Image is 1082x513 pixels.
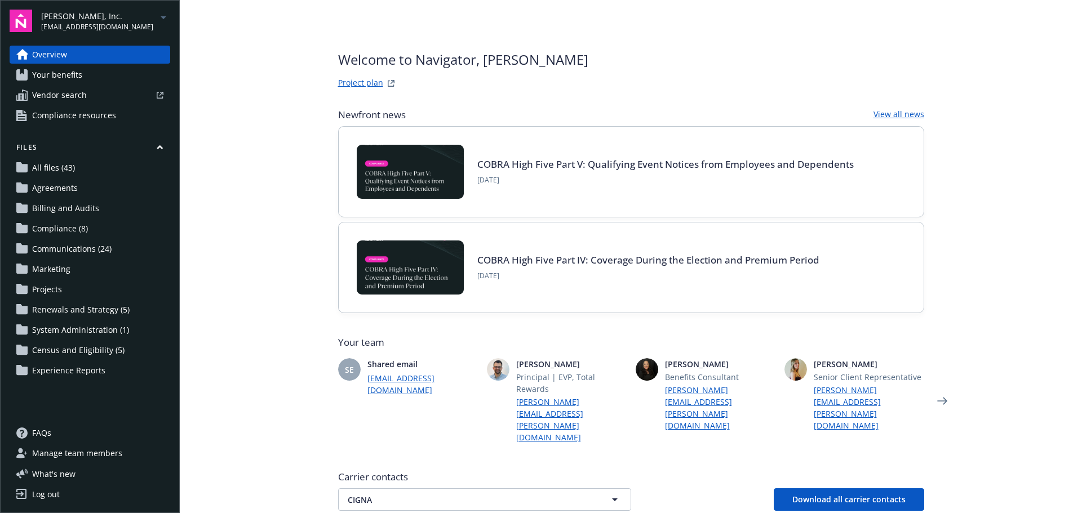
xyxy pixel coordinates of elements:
[357,240,464,295] img: BLOG-Card Image - Compliance - COBRA High Five Pt 4 - 09-04-25.jpg
[32,86,87,104] span: Vendor search
[10,341,170,359] a: Census and Eligibility (5)
[814,358,924,370] span: [PERSON_NAME]
[784,358,807,381] img: photo
[516,396,627,443] a: [PERSON_NAME][EMAIL_ADDRESS][PERSON_NAME][DOMAIN_NAME]
[41,10,170,32] button: [PERSON_NAME], Inc.[EMAIL_ADDRESS][DOMAIN_NAME]arrowDropDown
[10,179,170,197] a: Agreements
[477,158,854,171] a: COBRA High Five Part V: Qualifying Event Notices from Employees and Dependents
[774,488,924,511] button: Download all carrier contacts
[357,145,464,199] img: BLOG-Card Image - Compliance - COBRA High Five Pt 5 - 09-11-25.jpg
[367,358,478,370] span: Shared email
[338,470,924,484] span: Carrier contacts
[516,358,627,370] span: [PERSON_NAME]
[384,77,398,90] a: projectPlanWebsite
[10,240,170,258] a: Communications (24)
[665,384,775,431] a: [PERSON_NAME][EMAIL_ADDRESS][PERSON_NAME][DOMAIN_NAME]
[348,494,582,506] span: CIGNA
[41,10,153,22] span: [PERSON_NAME], Inc.
[32,444,122,462] span: Manage team members
[477,271,819,281] span: [DATE]
[814,371,924,383] span: Senior Client Representative
[338,108,406,122] span: Newfront news
[32,240,112,258] span: Communications (24)
[10,106,170,124] a: Compliance resources
[367,372,478,396] a: [EMAIL_ADDRESS][DOMAIN_NAME]
[32,485,60,503] div: Log out
[32,220,88,238] span: Compliance (8)
[873,108,924,122] a: View all news
[10,66,170,84] a: Your benefits
[32,260,70,278] span: Marketing
[32,301,130,319] span: Renewals and Strategy (5)
[636,358,658,381] img: photo
[10,159,170,177] a: All files (43)
[10,321,170,339] a: System Administration (1)
[338,50,588,70] span: Welcome to Navigator , [PERSON_NAME]
[32,199,99,217] span: Billing and Audits
[10,424,170,442] a: FAQs
[933,392,951,410] a: Next
[32,341,125,359] span: Census and Eligibility (5)
[10,10,32,32] img: navigator-logo.svg
[32,66,82,84] span: Your benefits
[41,22,153,32] span: [EMAIL_ADDRESS][DOMAIN_NAME]
[32,179,78,197] span: Agreements
[10,362,170,380] a: Experience Reports
[487,358,509,381] img: photo
[10,468,94,480] button: What's new
[32,280,62,298] span: Projects
[665,358,775,370] span: [PERSON_NAME]
[516,371,627,395] span: Principal | EVP, Total Rewards
[338,77,383,90] a: Project plan
[10,260,170,278] a: Marketing
[477,175,854,185] span: [DATE]
[10,86,170,104] a: Vendor search
[10,444,170,462] a: Manage team members
[338,336,924,349] span: Your team
[477,253,819,266] a: COBRA High Five Part IV: Coverage During the Election and Premium Period
[32,424,51,442] span: FAQs
[10,301,170,319] a: Renewals and Strategy (5)
[338,488,631,511] button: CIGNA
[10,199,170,217] a: Billing and Audits
[32,106,116,124] span: Compliance resources
[345,364,354,376] span: SE
[157,10,170,24] a: arrowDropDown
[32,362,105,380] span: Experience Reports
[665,371,775,383] span: Benefits Consultant
[814,384,924,431] a: [PERSON_NAME][EMAIL_ADDRESS][PERSON_NAME][DOMAIN_NAME]
[32,321,129,339] span: System Administration (1)
[32,46,67,64] span: Overview
[10,220,170,238] a: Compliance (8)
[32,468,76,480] span: What ' s new
[792,494,906,505] span: Download all carrier contacts
[10,142,170,157] button: Files
[32,159,75,177] span: All files (43)
[10,46,170,64] a: Overview
[10,280,170,298] a: Projects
